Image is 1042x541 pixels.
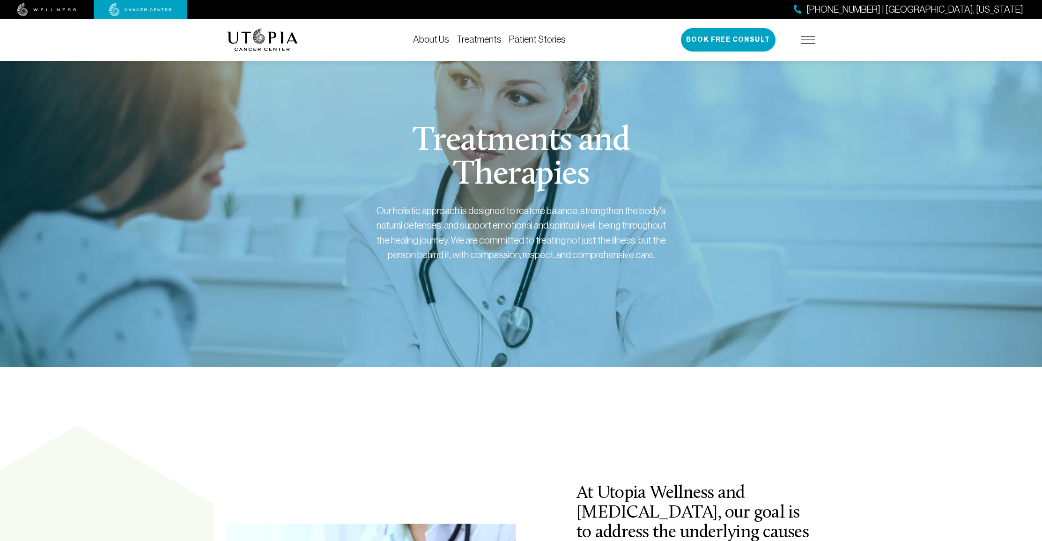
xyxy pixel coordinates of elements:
[801,36,815,44] img: icon-hamburger
[227,29,298,51] img: logo
[509,34,566,44] a: Patient Stories
[17,3,76,16] img: wellness
[109,3,172,16] img: cancer center
[457,34,502,44] a: Treatments
[794,3,1023,16] a: [PHONE_NUMBER] | [GEOGRAPHIC_DATA], [US_STATE]
[413,34,449,44] a: About Us
[342,125,700,192] h1: Treatments and Therapies
[806,3,1023,16] span: [PHONE_NUMBER] | [GEOGRAPHIC_DATA], [US_STATE]
[681,28,776,52] button: Book Free Consult
[376,203,666,262] div: Our holistic approach is designed to restore balance, strengthen the body's natural defenses, and...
